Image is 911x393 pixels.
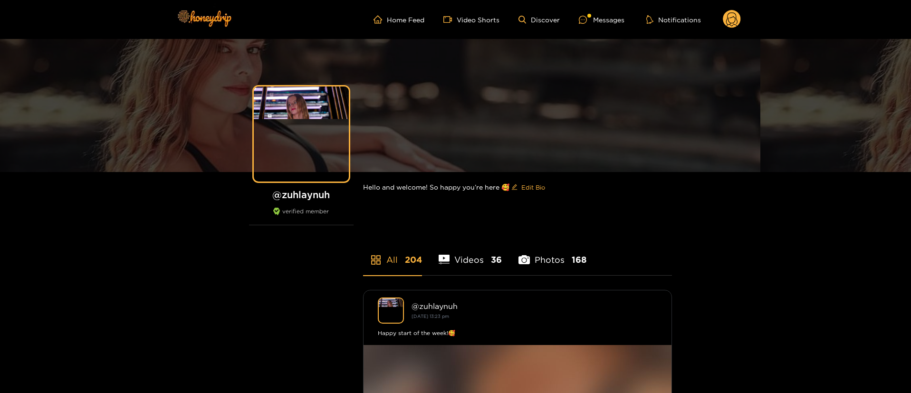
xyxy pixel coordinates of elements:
span: 204 [405,254,422,266]
li: Photos [518,232,586,275]
img: zuhlaynuh [378,297,404,324]
a: Home Feed [374,15,424,24]
a: Video Shorts [443,15,499,24]
button: editEdit Bio [509,180,547,195]
span: Edit Bio [521,182,545,192]
span: 36 [491,254,502,266]
h1: @ zuhlaynuh [249,189,354,201]
li: All [363,232,422,275]
div: Happy start of the week!🥰 [378,328,657,338]
div: Hello and welcome! So happy you’re here 🥰 [363,172,672,202]
button: Notifications [643,15,704,24]
div: @ zuhlaynuh [412,302,657,310]
span: video-camera [443,15,457,24]
span: 168 [572,254,586,266]
a: Discover [518,16,560,24]
span: edit [511,184,518,191]
div: verified member [249,208,354,225]
small: [DATE] 13:23 pm [412,314,449,319]
span: home [374,15,387,24]
div: Messages [579,14,624,25]
span: appstore [370,254,382,266]
li: Videos [439,232,502,275]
